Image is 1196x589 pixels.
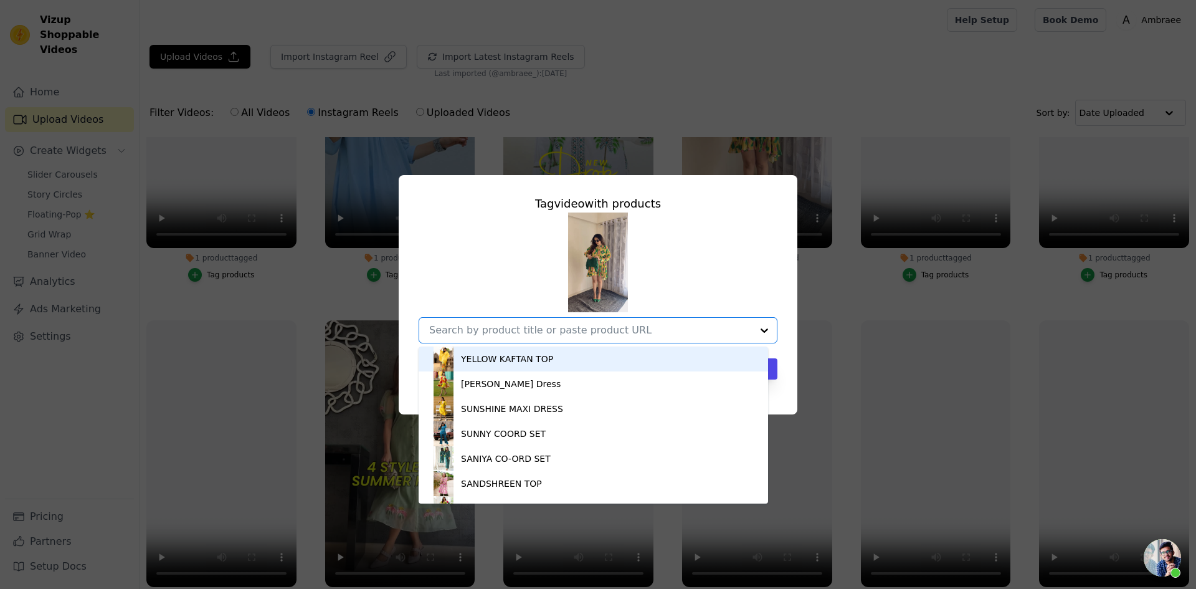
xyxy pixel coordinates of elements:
div: [PERSON_NAME] Dress [461,378,561,390]
img: product thumbnail [431,421,456,446]
img: product thumbnail [431,471,456,496]
img: product thumbnail [431,446,456,471]
div: SANDSHREEN TOP [461,477,542,490]
div: [PERSON_NAME] CO-ORD SET [461,502,592,515]
a: Open chat [1144,539,1181,577]
img: product thumbnail [431,396,456,421]
img: product thumbnail [431,347,456,371]
div: SUNSHINE MAXI DRESS [461,403,563,415]
div: SUNNY COORD SET [461,428,546,440]
img: product thumbnail [431,496,456,521]
img: product thumbnail [431,371,456,396]
div: SANIYA CO-ORD SET [461,453,551,465]
img: reel-preview-ambreeonline.myshopify.com-3626372755239543529_1768656604.jpeg [568,213,628,312]
input: Search by product title or paste product URL [429,324,752,336]
div: Tag video with products [419,195,777,213]
div: YELLOW KAFTAN TOP [461,353,553,365]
